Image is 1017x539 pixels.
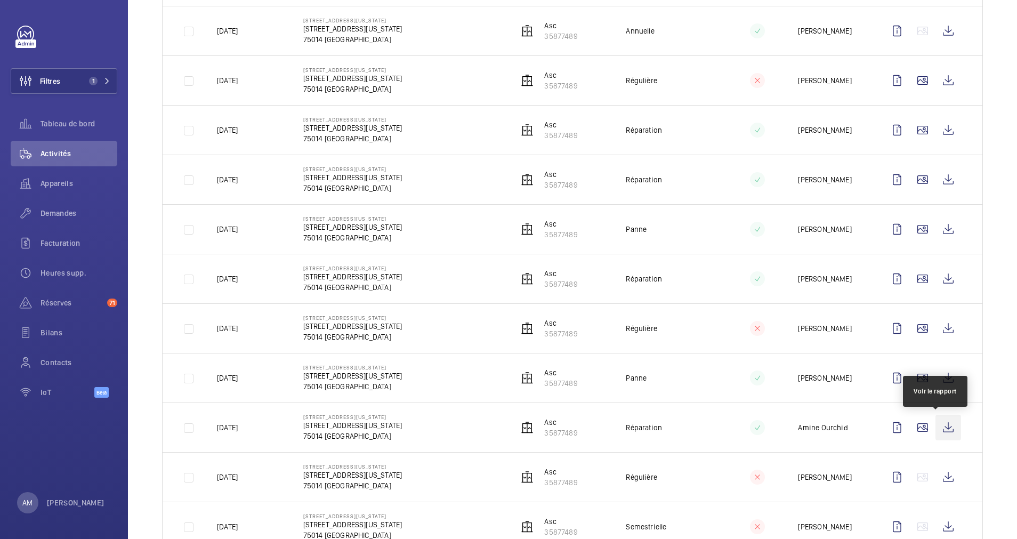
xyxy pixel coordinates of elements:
p: Asc [544,219,577,229]
p: Asc [544,70,577,81]
p: Régulière [626,75,657,86]
p: [DATE] [217,75,238,86]
img: elevator.svg [521,25,534,37]
p: [STREET_ADDRESS][US_STATE] [303,215,402,222]
p: [PERSON_NAME] [798,224,851,235]
p: [PERSON_NAME] [798,75,851,86]
span: Tableau de bord [41,118,117,129]
p: [STREET_ADDRESS][US_STATE] [303,222,402,232]
p: 35877489 [544,180,577,190]
p: [DATE] [217,323,238,334]
p: [PERSON_NAME] [798,26,851,36]
p: 75014 [GEOGRAPHIC_DATA] [303,332,402,342]
p: [STREET_ADDRESS][US_STATE] [303,371,402,381]
p: Réparation [626,273,662,284]
p: [STREET_ADDRESS][US_STATE] [303,519,402,530]
p: 35877489 [544,279,577,289]
span: Demandes [41,208,117,219]
span: Filtres [40,76,60,86]
p: [STREET_ADDRESS][US_STATE] [303,315,402,321]
img: elevator.svg [521,471,534,484]
span: Activités [41,148,117,159]
p: [STREET_ADDRESS][US_STATE] [303,116,402,123]
span: Appareils [41,178,117,189]
p: Asc [544,367,577,378]
p: 75014 [GEOGRAPHIC_DATA] [303,282,402,293]
p: [DATE] [217,472,238,482]
p: Asc [544,466,577,477]
p: [DATE] [217,273,238,284]
span: Réserves [41,297,103,308]
p: Asc [544,318,577,328]
p: 75014 [GEOGRAPHIC_DATA] [303,381,402,392]
img: elevator.svg [521,223,534,236]
p: Annuelle [626,26,654,36]
p: [DATE] [217,174,238,185]
img: elevator.svg [521,272,534,285]
p: 75014 [GEOGRAPHIC_DATA] [303,480,402,491]
p: 75014 [GEOGRAPHIC_DATA] [303,133,402,144]
span: 1 [89,77,98,85]
p: Asc [544,417,577,428]
span: Facturation [41,238,117,248]
span: Bilans [41,327,117,338]
p: Amine Ourchid [798,422,848,433]
p: [DATE] [217,422,238,433]
span: Contacts [41,357,117,368]
p: [STREET_ADDRESS][US_STATE] [303,364,402,371]
p: Réparation [626,422,662,433]
p: AM [22,497,33,508]
p: Panne [626,373,647,383]
p: [DATE] [217,521,238,532]
p: 35877489 [544,130,577,141]
p: 75014 [GEOGRAPHIC_DATA] [303,232,402,243]
p: 75014 [GEOGRAPHIC_DATA] [303,431,402,441]
p: 35877489 [544,378,577,389]
p: [DATE] [217,373,238,383]
p: [DATE] [217,224,238,235]
span: 71 [107,299,117,307]
p: [STREET_ADDRESS][US_STATE] [303,17,402,23]
p: [PERSON_NAME] [798,373,851,383]
p: [PERSON_NAME] [798,174,851,185]
p: [STREET_ADDRESS][US_STATE] [303,23,402,34]
p: [PERSON_NAME] [798,323,851,334]
span: Heures supp. [41,268,117,278]
p: [PERSON_NAME] [798,521,851,532]
p: [STREET_ADDRESS][US_STATE] [303,172,402,183]
p: [STREET_ADDRESS][US_STATE] [303,67,402,73]
p: 35877489 [544,229,577,240]
p: [STREET_ADDRESS][US_STATE] [303,166,402,172]
p: [STREET_ADDRESS][US_STATE] [303,123,402,133]
p: Semestrielle [626,521,666,532]
img: elevator.svg [521,74,534,87]
p: 35877489 [544,527,577,537]
p: [PERSON_NAME] [47,497,104,508]
div: Voir le rapport [914,387,957,396]
p: [DATE] [217,125,238,135]
p: 35877489 [544,477,577,488]
p: [STREET_ADDRESS][US_STATE] [303,420,402,431]
p: [PERSON_NAME] [798,273,851,284]
p: [PERSON_NAME] [798,472,851,482]
img: elevator.svg [521,173,534,186]
p: [STREET_ADDRESS][US_STATE] [303,463,402,470]
p: Réparation [626,125,662,135]
p: 35877489 [544,31,577,42]
p: [STREET_ADDRESS][US_STATE] [303,73,402,84]
p: Réparation [626,174,662,185]
p: Asc [544,268,577,279]
p: 75014 [GEOGRAPHIC_DATA] [303,34,402,45]
p: Régulière [626,472,657,482]
button: Filtres1 [11,68,117,94]
span: IoT [41,387,94,398]
p: [DATE] [217,26,238,36]
p: Régulière [626,323,657,334]
p: 35877489 [544,428,577,438]
img: elevator.svg [521,372,534,384]
p: [STREET_ADDRESS][US_STATE] [303,321,402,332]
p: 75014 [GEOGRAPHIC_DATA] [303,183,402,194]
p: 75014 [GEOGRAPHIC_DATA] [303,84,402,94]
img: elevator.svg [521,421,534,434]
span: Beta [94,387,109,398]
